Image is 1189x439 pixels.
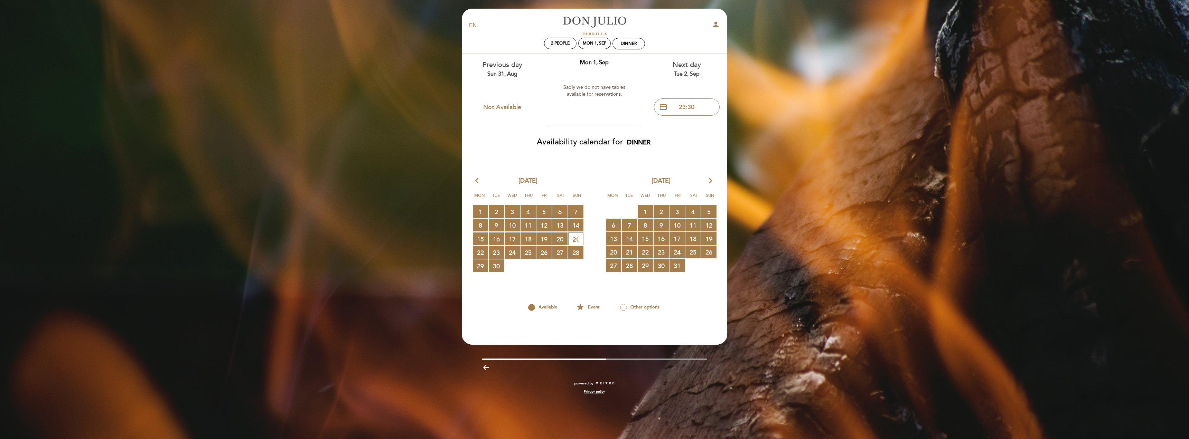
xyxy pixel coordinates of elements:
span: 17 [670,232,685,245]
img: MEITRE [595,382,615,385]
span: 11 [521,219,536,231]
a: powered by [574,381,615,386]
span: 9 [489,219,504,231]
span: Fri [671,192,685,205]
i: person [712,20,720,29]
span: 29 [638,259,653,272]
span: 5 [536,205,552,218]
span: Availability calendar for [537,137,623,147]
div: Available [517,301,569,313]
span: 16 [654,232,669,245]
span: 4 [521,205,536,218]
span: 1 [473,205,488,218]
span: 28 [568,246,583,259]
span: Thu [655,192,668,205]
span: 4 [685,205,701,218]
a: [PERSON_NAME] [551,16,638,35]
span: 25 [521,246,536,259]
span: 22 [638,246,653,258]
span: 3 [505,205,520,218]
div: Sun 31, Aug [461,70,543,78]
span: 5 [701,205,717,218]
span: 28 [622,259,637,272]
span: Mon [473,192,487,205]
span: Tue [489,192,503,205]
span: 20 [606,246,621,258]
span: Wed [505,192,519,205]
span: 26 [536,246,552,259]
span: 23 [489,246,504,259]
span: 19 [536,232,552,245]
span: Thu [522,192,535,205]
span: 6 [606,219,621,231]
span: Sun [570,192,584,205]
span: 11 [685,219,701,231]
span: [DATE] [652,176,671,185]
span: 26 [701,246,717,258]
span: Sun [703,192,717,205]
span: Sat [554,192,568,205]
span: 31 [670,259,685,272]
span: 21 [568,232,583,245]
span: 24 [505,246,520,259]
span: 8 [638,219,653,231]
span: 2 [489,205,504,218]
span: 3 [670,205,685,218]
span: powered by [574,381,593,386]
span: Sadly we do not have tables available for reservations. [559,84,630,98]
span: 10 [670,219,685,231]
span: 7 [622,219,637,231]
span: 25 [685,246,701,258]
span: 27 [552,246,568,259]
span: 15 [638,232,653,245]
span: 10 [505,219,520,231]
span: 21 [622,246,637,258]
i: arrow_backward [482,363,490,372]
a: Privacy policy [584,389,605,394]
button: person [712,20,720,31]
span: 18 [521,232,536,245]
span: 27 [606,259,621,272]
span: 12 [701,219,717,231]
span: Mon [606,192,620,205]
div: Event [569,301,607,313]
span: 24 [670,246,685,258]
span: 2 people [551,41,570,46]
span: 14 [568,219,583,231]
button: credit_card 23:30 [654,98,720,116]
span: 19 [701,232,717,245]
i: arrow_back_ios [475,176,481,185]
span: 30 [654,259,669,272]
span: 17 [505,232,520,245]
div: Mon 1, Sep [583,41,606,46]
span: Sat [687,192,701,205]
span: 7 [568,205,583,218]
span: 23 [654,246,669,258]
button: Not Available [469,98,535,116]
div: Dinner [621,41,637,46]
span: 30 [489,259,504,272]
span: 6 [552,205,568,218]
i: star [576,301,584,313]
span: 13 [552,219,568,231]
div: Other options [607,301,672,313]
span: Tue [622,192,636,205]
span: credit_card [659,103,667,111]
span: 22 [473,246,488,259]
span: 20 [552,232,568,245]
i: arrow_forward_ios [708,176,714,185]
span: 12 [536,219,552,231]
div: Mon 1, Sep [554,59,636,67]
span: 14 [622,232,637,245]
span: 8 [473,219,488,231]
span: [DATE] [518,176,537,185]
span: 18 [685,232,701,245]
span: 2 [654,205,669,218]
span: Fri [538,192,552,205]
div: Tue 2, Sep [646,70,728,78]
div: Previous day [461,60,543,78]
span: 1 [638,205,653,218]
div: Next day [646,60,728,78]
span: 29 [473,259,488,272]
span: 16 [489,232,504,245]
